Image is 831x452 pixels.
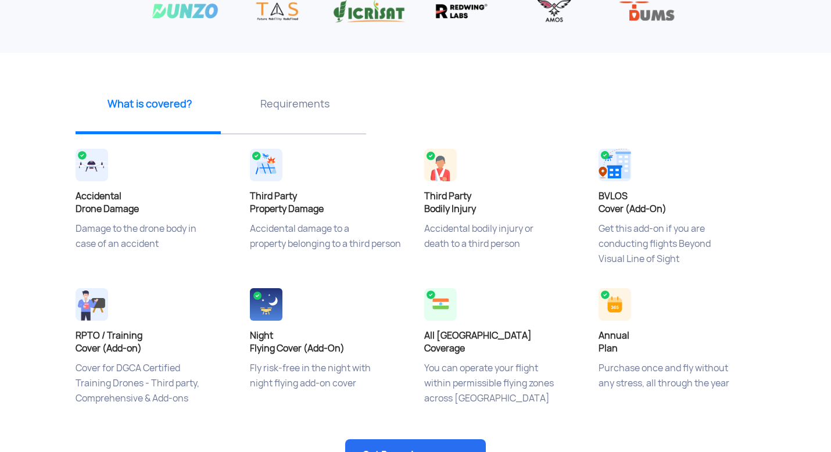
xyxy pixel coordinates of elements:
h4: Accidental Drone Damage [76,190,232,216]
p: Accidental bodily injury or death to a third person [424,221,581,279]
h4: Annual Plan [599,329,755,355]
p: Accidental damage to a property belonging to a third person [250,221,407,279]
p: Purchase once and fly without any stress, all through the year [599,361,755,419]
p: Get this add-on if you are conducting flights Beyond Visual Line of Sight [599,221,755,279]
p: What is covered? [81,96,218,111]
h4: RPTO / Training Cover (Add-on) [76,329,232,355]
p: Fly risk-free in the night with night flying add-on cover [250,361,407,419]
h4: BVLOS Cover (Add-On) [599,190,755,216]
p: You can operate your flight within permissible flying zones across [GEOGRAPHIC_DATA] [424,361,581,419]
p: Cover for DGCA Certified Training Drones - Third party, Comprehensive & Add-ons [76,361,232,419]
h4: Third Party Bodily Injury [424,190,581,216]
h4: All [GEOGRAPHIC_DATA] Coverage [424,329,581,355]
p: Requirements [227,96,363,111]
p: Damage to the drone body in case of an accident [76,221,232,279]
h4: Third Party Property Damage [250,190,407,216]
h4: Night Flying Cover (Add-On) [250,329,407,355]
